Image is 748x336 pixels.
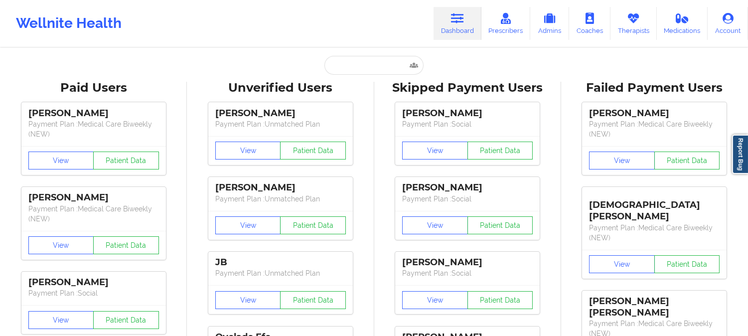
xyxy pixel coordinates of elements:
button: Patient Data [467,291,533,309]
p: Payment Plan : Social [28,288,159,298]
button: Patient Data [280,142,346,160]
button: Patient Data [654,152,720,169]
button: Patient Data [280,216,346,234]
button: View [28,311,94,329]
div: [PERSON_NAME] [402,182,533,193]
a: Report Bug [732,135,748,174]
a: Coaches [569,7,610,40]
a: Dashboard [434,7,481,40]
a: Prescribers [481,7,531,40]
a: Medications [657,7,708,40]
div: [PERSON_NAME] [589,108,720,119]
p: Payment Plan : Unmatched Plan [215,194,346,204]
button: View [215,291,281,309]
div: [DEMOGRAPHIC_DATA][PERSON_NAME] [589,192,720,222]
button: Patient Data [93,311,159,329]
div: [PERSON_NAME] [PERSON_NAME] [589,296,720,319]
p: Payment Plan : Social [402,194,533,204]
div: [PERSON_NAME] [215,182,346,193]
button: Patient Data [467,216,533,234]
button: Patient Data [280,291,346,309]
div: [PERSON_NAME] [28,192,159,203]
p: Payment Plan : Medical Care Biweekly (NEW) [589,119,720,139]
button: View [589,255,655,273]
button: View [28,152,94,169]
p: Payment Plan : Medical Care Biweekly (NEW) [28,119,159,139]
button: View [215,142,281,160]
div: [PERSON_NAME] [402,108,533,119]
div: [PERSON_NAME] [28,108,159,119]
div: [PERSON_NAME] [402,257,533,268]
a: Account [708,7,748,40]
div: Skipped Payment Users [381,80,554,96]
button: View [402,142,468,160]
button: View [28,236,94,254]
div: Unverified Users [194,80,367,96]
p: Payment Plan : Medical Care Biweekly (NEW) [28,204,159,224]
button: Patient Data [93,236,159,254]
button: Patient Data [93,152,159,169]
div: Failed Payment Users [568,80,741,96]
p: Payment Plan : Social [402,119,533,129]
button: Patient Data [654,255,720,273]
a: Admins [530,7,569,40]
div: [PERSON_NAME] [215,108,346,119]
button: View [402,291,468,309]
div: [PERSON_NAME] [28,277,159,288]
div: Paid Users [7,80,180,96]
p: Payment Plan : Unmatched Plan [215,268,346,278]
button: View [589,152,655,169]
div: JB [215,257,346,268]
p: Payment Plan : Medical Care Biweekly (NEW) [589,223,720,243]
p: Payment Plan : Unmatched Plan [215,119,346,129]
button: View [402,216,468,234]
p: Payment Plan : Social [402,268,533,278]
button: Patient Data [467,142,533,160]
button: View [215,216,281,234]
a: Therapists [610,7,657,40]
